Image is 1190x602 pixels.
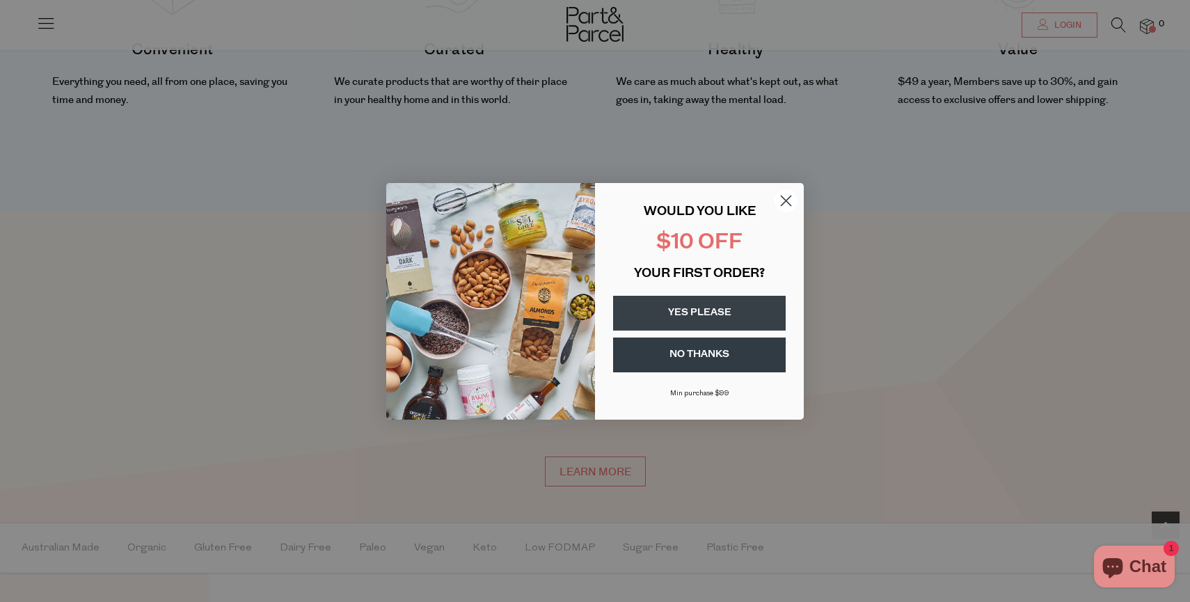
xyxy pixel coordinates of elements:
[1090,546,1179,591] inbox-online-store-chat: Shopify online store chat
[670,390,729,397] span: Min purchase $99
[774,189,798,213] button: Close dialog
[656,232,743,254] span: $10 OFF
[386,183,595,420] img: 43fba0fb-7538-40bc-babb-ffb1a4d097bc.jpeg
[613,338,786,372] button: NO THANKS
[634,268,765,280] span: YOUR FIRST ORDER?
[644,206,756,219] span: WOULD YOU LIKE
[613,296,786,331] button: YES PLEASE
